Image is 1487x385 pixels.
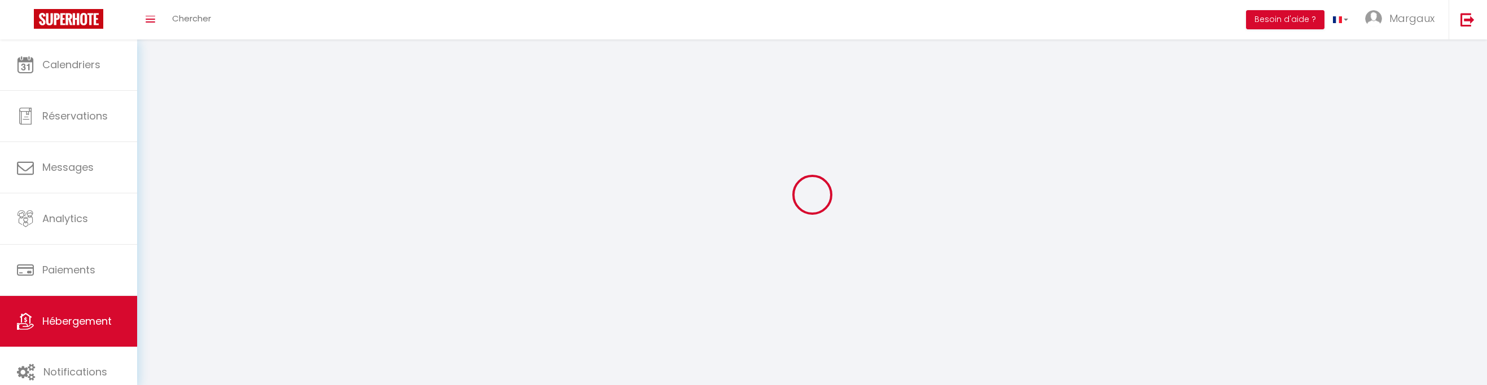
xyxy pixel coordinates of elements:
[42,57,100,72] span: Calendriers
[1389,11,1435,25] span: Margaux
[1460,12,1475,26] img: logout
[42,314,112,328] span: Hébergement
[42,263,95,277] span: Paiements
[43,365,107,379] span: Notifications
[1246,10,1324,29] button: Besoin d'aide ?
[1365,10,1382,27] img: ...
[42,160,94,174] span: Messages
[42,109,108,123] span: Réservations
[34,9,103,29] img: Super Booking
[42,211,88,225] span: Analytics
[172,12,211,24] span: Chercher
[9,5,43,38] button: Ouvrir le widget de chat LiveChat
